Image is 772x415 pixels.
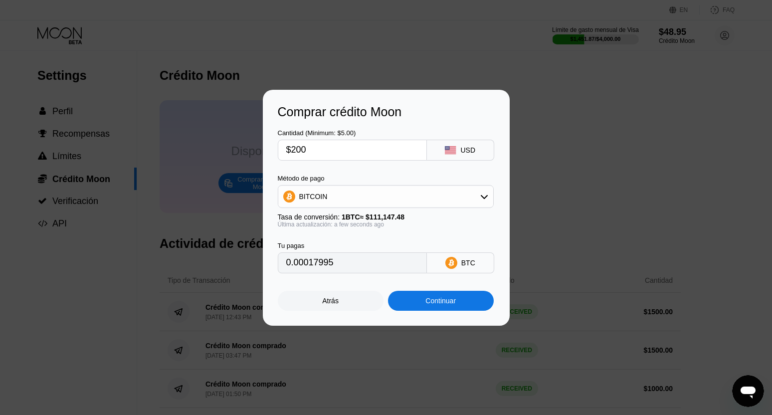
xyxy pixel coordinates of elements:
div: Tu pagas [278,242,427,249]
div: USD [460,146,475,154]
div: Comprar crédito Moon [278,105,495,119]
div: Continuar [388,291,494,311]
div: BITCOIN [299,193,328,201]
div: Atrás [322,297,339,305]
div: BTC [461,259,475,267]
div: Atrás [278,291,384,311]
iframe: Botón para iniciar la ventana de mensajería, conversación en curso [732,375,764,407]
div: Tasa de conversión: [278,213,494,221]
div: Continuar [425,297,456,305]
div: Última actualización: a few seconds ago [278,221,494,228]
div: Método de pago [278,175,494,182]
input: $0.00 [286,140,418,160]
div: Cantidad (Minimum: $5.00) [278,129,427,137]
div: BITCOIN [278,187,493,207]
span: 1 BTC ≈ $111,147.48 [342,213,404,221]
